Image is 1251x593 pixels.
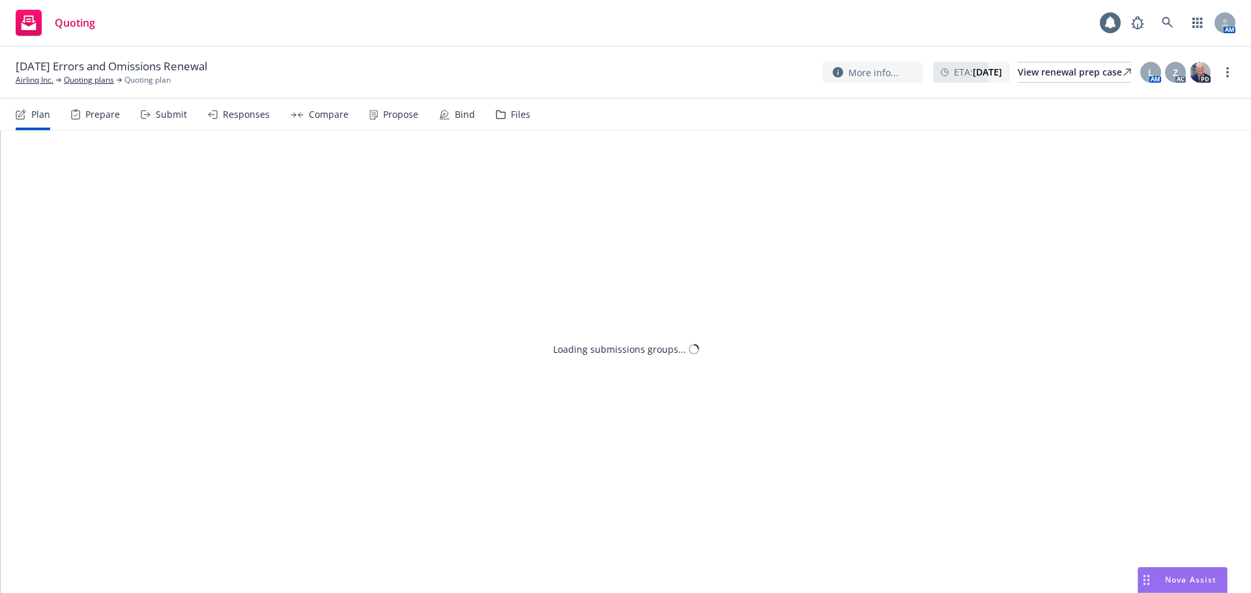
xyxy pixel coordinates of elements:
span: More info... [848,66,899,79]
a: Quoting plans [64,74,114,86]
a: more [1220,64,1235,80]
div: Drag to move [1138,568,1155,592]
div: Files [511,109,530,120]
div: Plan [31,109,50,120]
span: Z [1173,66,1178,79]
span: Quoting [55,18,95,28]
div: Responses [223,109,270,120]
span: ETA : [954,65,1002,79]
a: Search [1155,10,1181,36]
a: View renewal prep case [1018,62,1131,83]
strong: [DATE] [973,66,1002,78]
span: Quoting plan [124,74,171,86]
button: Nova Assist [1138,567,1228,593]
a: Report a Bug [1125,10,1151,36]
div: Submit [156,109,187,120]
div: Prepare [85,109,120,120]
span: [DATE] Errors and Omissions Renewal [16,59,207,74]
div: Bind [455,109,475,120]
div: Compare [309,109,349,120]
a: Switch app [1185,10,1211,36]
a: Airlinq Inc. [16,74,53,86]
div: View renewal prep case [1018,62,1131,82]
a: Quoting [10,5,100,41]
span: L [1148,66,1153,79]
div: Propose [383,109,418,120]
button: More info... [822,62,923,83]
div: Loading submissions groups... [553,342,686,356]
span: Nova Assist [1165,574,1216,585]
img: photo [1190,62,1211,83]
